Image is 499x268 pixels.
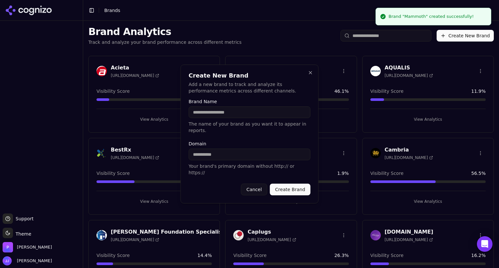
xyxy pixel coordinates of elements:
p: Your brand's primary domain without http:// or https:// [189,163,311,176]
label: Brand Name [189,99,311,104]
button: Create Brand [270,184,311,195]
h2: Create New Brand [189,73,311,79]
p: The name of your brand as you want it to appear in reports. [189,121,311,134]
button: Cancel [241,184,267,195]
p: Add a new brand to track and analyze its performance metrics across different channels. [189,81,311,94]
label: Domain [189,141,311,146]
